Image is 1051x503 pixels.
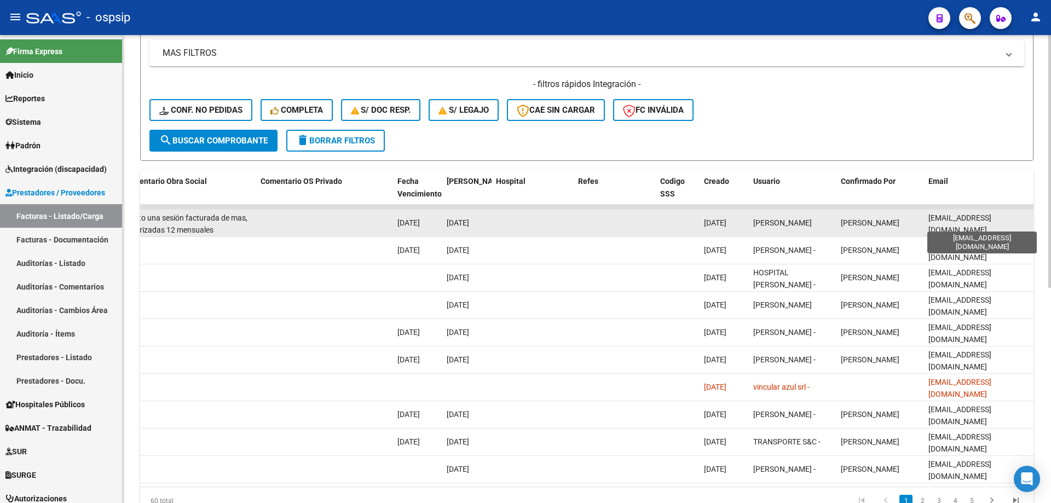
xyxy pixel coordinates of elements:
[5,398,85,411] span: Hospitales Públicos
[841,273,899,282] span: [PERSON_NAME]
[753,383,810,391] span: vincular azul srl -
[928,405,991,426] span: [EMAIL_ADDRESS][DOMAIN_NAME]
[442,170,492,218] datatable-header-cell: Fecha Confimado
[841,355,899,364] span: [PERSON_NAME]
[704,465,726,473] span: [DATE]
[704,328,726,337] span: [DATE]
[928,296,991,317] span: [EMAIL_ADDRESS][DOMAIN_NAME]
[447,300,469,309] span: [DATE]
[753,355,816,364] span: [PERSON_NAME] -
[753,465,816,473] span: [PERSON_NAME] -
[704,383,726,391] span: [DATE]
[447,246,469,255] span: [DATE]
[447,218,469,227] span: [DATE]
[749,170,836,218] datatable-header-cell: Usuario
[704,437,726,446] span: [DATE]
[753,218,812,227] span: [PERSON_NAME]
[753,300,812,309] span: [PERSON_NAME]
[753,410,816,419] span: [PERSON_NAME] -
[1014,466,1040,492] div: Open Intercom Messenger
[270,105,323,115] span: Completa
[704,410,726,419] span: [DATE]
[429,99,499,121] button: S/ legajo
[397,437,420,446] span: [DATE]
[447,355,469,364] span: [DATE]
[397,328,420,337] span: [DATE]
[397,355,420,364] span: [DATE]
[841,328,899,337] span: [PERSON_NAME]
[836,170,924,218] datatable-header-cell: Confirmado Por
[841,437,899,446] span: [PERSON_NAME]
[704,355,726,364] span: [DATE]
[256,170,393,218] datatable-header-cell: Comentario OS Privado
[149,99,252,121] button: Conf. no pedidas
[9,10,22,24] mat-icon: menu
[656,170,700,218] datatable-header-cell: Codigo SSS
[704,246,726,255] span: [DATE]
[261,177,342,186] span: Comentario OS Privado
[623,105,684,115] span: FC Inválida
[163,47,998,59] mat-panel-title: MAS FILTROS
[841,300,899,309] span: [PERSON_NAME]
[660,177,685,198] span: Codigo SSS
[928,241,991,262] span: [EMAIL_ADDRESS][DOMAIN_NAME]
[286,130,385,152] button: Borrar Filtros
[149,130,278,152] button: Buscar Comprobante
[753,177,780,186] span: Usuario
[438,105,489,115] span: S/ legajo
[704,273,726,282] span: [DATE]
[924,170,1033,218] datatable-header-cell: Email
[928,268,991,290] span: [EMAIL_ADDRESS][DOMAIN_NAME]
[341,99,421,121] button: S/ Doc Resp.
[613,99,694,121] button: FC Inválida
[704,300,726,309] span: [DATE]
[753,437,821,446] span: TRANSPORTE S&C -
[928,432,991,454] span: [EMAIL_ADDRESS][DOMAIN_NAME]
[124,213,247,235] span: Debito una sesión facturada de mas, autorizadas 12 mensuales
[841,465,899,473] span: [PERSON_NAME]
[149,40,1024,66] mat-expansion-panel-header: MAS FILTROS
[5,469,36,481] span: SURGE
[704,177,729,186] span: Creado
[1029,10,1042,24] mat-icon: person
[841,246,899,255] span: [PERSON_NAME]
[397,410,420,419] span: [DATE]
[492,170,574,218] datatable-header-cell: Hospital
[753,328,816,337] span: [PERSON_NAME] -
[447,437,469,446] span: [DATE]
[753,246,816,255] span: [PERSON_NAME] -
[517,105,595,115] span: CAE SIN CARGAR
[149,78,1024,90] h4: - filtros rápidos Integración -
[397,177,442,198] span: Fecha Vencimiento
[447,328,469,337] span: [DATE]
[5,163,107,175] span: Integración (discapacidad)
[296,134,309,147] mat-icon: delete
[86,5,130,30] span: - ospsip
[261,99,333,121] button: Completa
[447,465,469,473] span: [DATE]
[5,116,41,128] span: Sistema
[447,273,469,282] span: [DATE]
[5,92,45,105] span: Reportes
[928,350,991,372] span: [EMAIL_ADDRESS][DOMAIN_NAME]
[447,410,469,419] span: [DATE]
[159,105,242,115] span: Conf. no pedidas
[124,177,207,186] span: Comentario Obra Social
[704,218,726,227] span: [DATE]
[5,446,27,458] span: SUR
[5,422,91,434] span: ANMAT - Trazabilidad
[393,170,442,218] datatable-header-cell: Fecha Vencimiento
[159,136,268,146] span: Buscar Comprobante
[5,140,41,152] span: Padrón
[507,99,605,121] button: CAE SIN CARGAR
[447,177,506,186] span: [PERSON_NAME]
[928,177,948,186] span: Email
[119,170,256,218] datatable-header-cell: Comentario Obra Social
[841,410,899,419] span: [PERSON_NAME]
[159,134,172,147] mat-icon: search
[578,177,598,186] span: Refes
[397,246,420,255] span: [DATE]
[928,378,991,399] span: [EMAIL_ADDRESS][DOMAIN_NAME]
[841,177,896,186] span: Confirmado Por
[5,187,105,199] span: Prestadores / Proveedores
